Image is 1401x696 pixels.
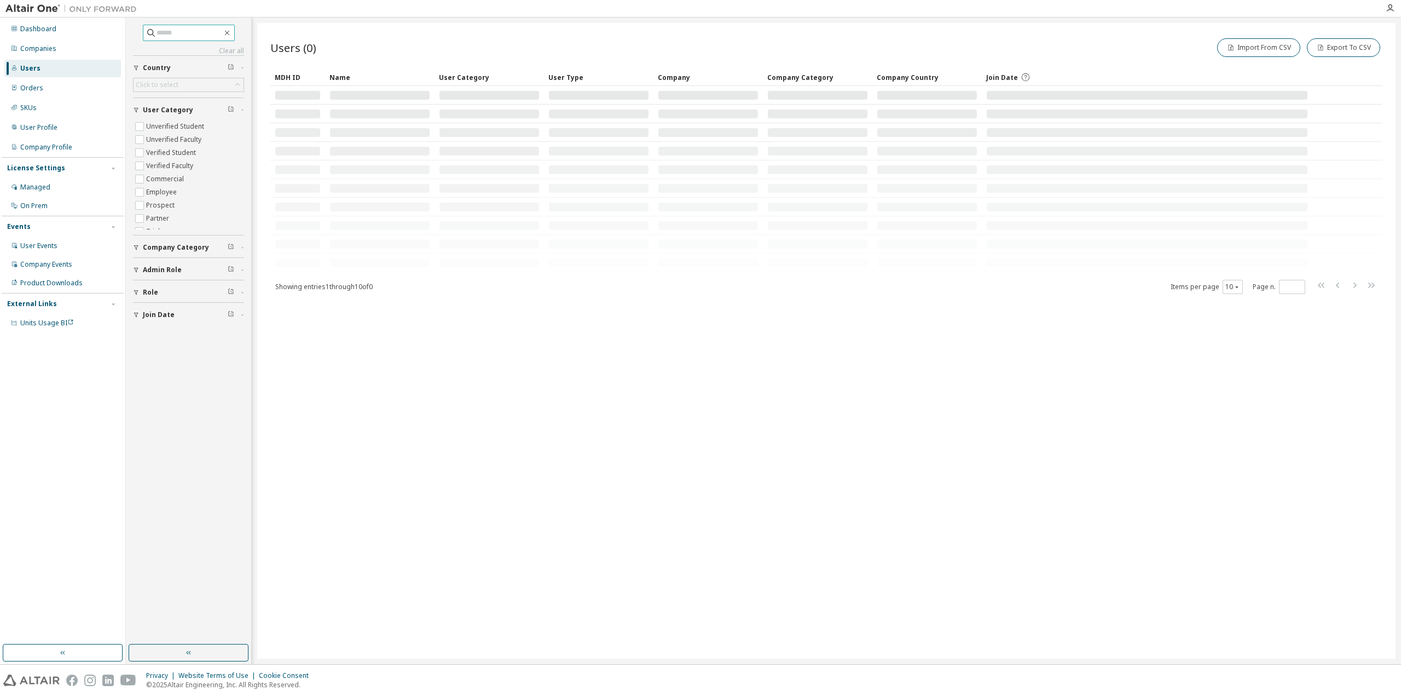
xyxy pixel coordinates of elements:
button: Import From CSV [1217,38,1300,57]
div: Company Country [877,68,977,86]
span: Admin Role [143,266,182,274]
span: Clear filter [228,288,234,297]
div: On Prem [20,202,48,210]
div: User Events [20,241,57,250]
div: Privacy [146,671,178,680]
p: © 2025 Altair Engineering, Inc. All Rights Reserved. [146,680,315,689]
div: License Settings [7,164,65,172]
div: Company Events [20,260,72,269]
div: Company Category [767,68,868,86]
div: External Links [7,300,57,308]
a: Clear all [133,47,244,55]
label: Verified Faculty [146,159,195,172]
button: Admin Role [133,258,244,282]
span: Units Usage BI [20,318,74,327]
span: Clear filter [228,106,234,114]
span: Company Category [143,243,209,252]
label: Unverified Student [146,120,206,133]
label: Verified Student [146,146,198,159]
div: Product Downloads [20,279,83,287]
div: Companies [20,44,56,53]
button: 10 [1225,283,1240,291]
div: Company [658,68,759,86]
button: User Category [133,98,244,122]
label: Commercial [146,172,186,186]
span: User Category [143,106,193,114]
div: MDH ID [275,68,321,86]
span: Items per page [1171,280,1243,294]
img: instagram.svg [84,675,96,686]
span: Country [143,64,171,72]
img: facebook.svg [66,675,78,686]
img: Altair One [5,3,142,14]
div: Company Profile [20,143,72,152]
div: Dashboard [20,25,56,33]
div: Click to select [136,80,178,89]
span: Clear filter [228,310,234,319]
svg: Date when the user was first added or directly signed up. If the user was deleted and later re-ad... [1021,72,1031,82]
div: SKUs [20,103,37,112]
span: Join Date [143,310,175,319]
span: Showing entries 1 through 10 of 0 [275,282,373,291]
div: Name [329,68,430,86]
label: Prospect [146,199,177,212]
button: Country [133,56,244,80]
div: User Profile [20,123,57,132]
img: linkedin.svg [102,675,114,686]
button: Join Date [133,303,244,327]
span: Clear filter [228,243,234,252]
img: youtube.svg [120,675,136,686]
button: Company Category [133,235,244,260]
span: Join Date [986,73,1018,82]
label: Unverified Faculty [146,133,204,146]
div: User Type [548,68,649,86]
div: Managed [20,183,50,192]
div: Events [7,222,31,231]
span: Clear filter [228,266,234,274]
span: Clear filter [228,64,234,72]
span: Role [143,288,158,297]
span: Users (0) [270,40,316,55]
label: Employee [146,186,179,199]
span: Page n. [1253,280,1305,294]
button: Export To CSV [1307,38,1380,57]
img: altair_logo.svg [3,675,60,686]
div: Website Terms of Use [178,671,259,680]
div: Click to select [134,78,244,91]
button: Role [133,280,244,304]
div: User Category [439,68,540,86]
div: Cookie Consent [259,671,315,680]
label: Partner [146,212,171,225]
div: Users [20,64,40,73]
div: Orders [20,84,43,93]
label: Trial [146,225,162,238]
